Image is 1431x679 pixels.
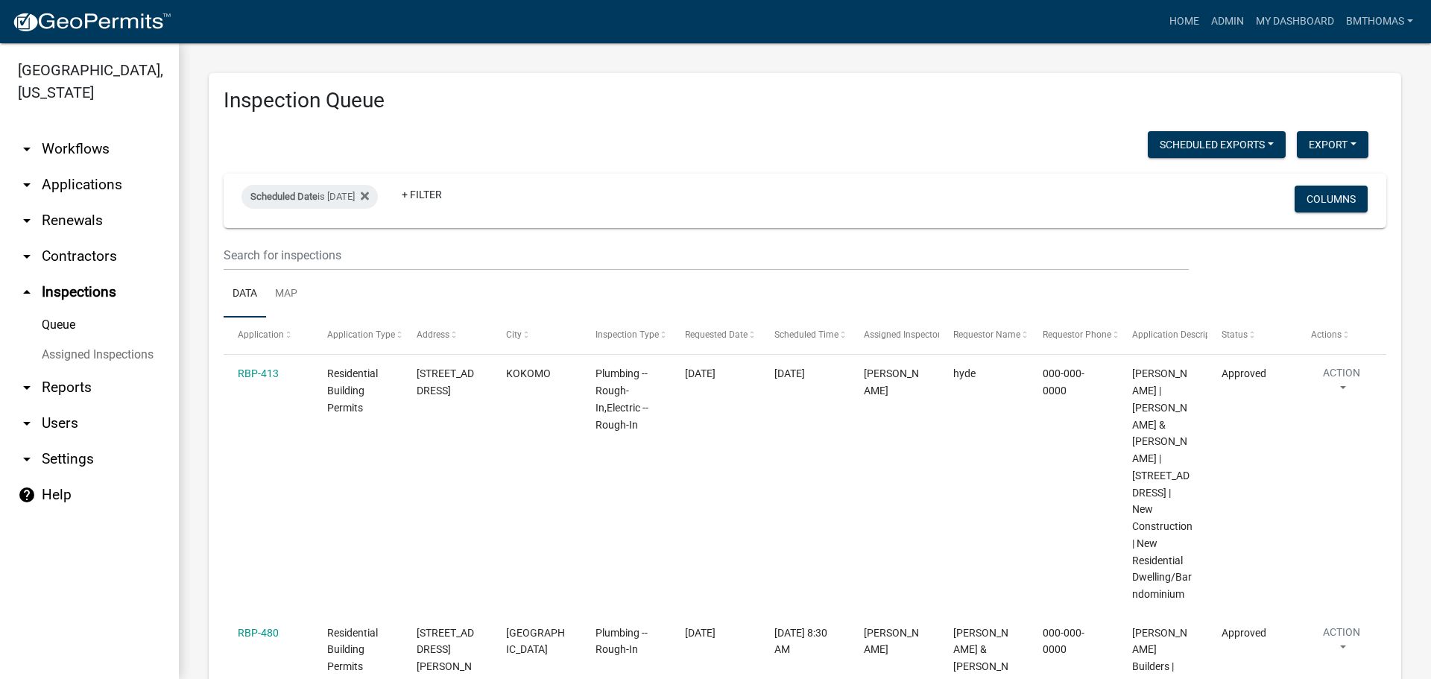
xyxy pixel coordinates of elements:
[390,181,454,208] a: + Filter
[685,367,715,379] span: 09/09/2025
[224,271,266,318] a: Data
[1148,131,1286,158] button: Scheduled Exports
[1132,329,1226,340] span: Application Description
[266,271,306,318] a: Map
[18,247,36,265] i: arrow_drop_down
[1222,627,1266,639] span: Approved
[1297,131,1368,158] button: Export
[224,318,313,353] datatable-header-cell: Application
[864,329,941,340] span: Assigned Inspector
[402,318,492,353] datatable-header-cell: Address
[492,318,581,353] datatable-header-cell: City
[313,318,402,353] datatable-header-cell: Application Type
[774,365,835,382] div: [DATE]
[1295,186,1368,212] button: Columns
[327,367,378,414] span: Residential Building Permits
[18,414,36,432] i: arrow_drop_down
[1340,7,1419,36] a: bmthomas
[774,625,835,659] div: [DATE] 8:30 AM
[327,329,395,340] span: Application Type
[760,318,850,353] datatable-header-cell: Scheduled Time
[1207,318,1297,353] datatable-header-cell: Status
[18,140,36,158] i: arrow_drop_down
[671,318,760,353] datatable-header-cell: Requested Date
[864,367,919,397] span: Kenny Burton
[1043,329,1111,340] span: Requestor Phone
[1311,625,1372,662] button: Action
[596,367,648,430] span: Plumbing -- Rough-In,Electric -- Rough-In
[685,627,715,639] span: 09/11/2025
[1043,367,1084,397] span: 000-000-0000
[250,191,318,202] span: Scheduled Date
[1118,318,1207,353] datatable-header-cell: Application Description
[238,367,279,379] a: RBP-413
[953,329,1020,340] span: Requestor Name
[1205,7,1250,36] a: Admin
[238,627,279,639] a: RBP-480
[18,379,36,397] i: arrow_drop_down
[1222,329,1248,340] span: Status
[506,627,565,656] span: PERU
[224,240,1189,271] input: Search for inspections
[939,318,1029,353] datatable-header-cell: Requestor Name
[596,627,648,656] span: Plumbing -- Rough-In
[1250,7,1340,36] a: My Dashboard
[18,176,36,194] i: arrow_drop_down
[1043,627,1084,656] span: 000-000-0000
[1029,318,1118,353] datatable-header-cell: Requestor Phone
[953,367,976,379] span: hyde
[417,329,449,340] span: Address
[506,329,522,340] span: City
[685,329,748,340] span: Requested Date
[596,329,659,340] span: Inspection Type
[1297,318,1386,353] datatable-header-cell: Actions
[1132,367,1192,600] span: Rich Elderidge | Jeffery & Judy Hyde | 13726 S US ROUTE 31 KOKOMO, IN 46901 | New Construction | ...
[864,627,919,656] span: Kenny Burton
[417,367,474,397] span: 13726 S US ROUTE 31
[327,627,378,673] span: Residential Building Permits
[18,212,36,230] i: arrow_drop_down
[18,450,36,468] i: arrow_drop_down
[850,318,939,353] datatable-header-cell: Assigned Inspector
[18,486,36,504] i: help
[1222,367,1266,379] span: Approved
[1163,7,1205,36] a: Home
[506,367,551,379] span: KOKOMO
[1311,329,1342,340] span: Actions
[774,329,838,340] span: Scheduled Time
[1311,365,1372,402] button: Action
[224,88,1386,113] h3: Inspection Queue
[18,283,36,301] i: arrow_drop_up
[241,185,378,209] div: is [DATE]
[238,329,284,340] span: Application
[581,318,671,353] datatable-header-cell: Inspection Type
